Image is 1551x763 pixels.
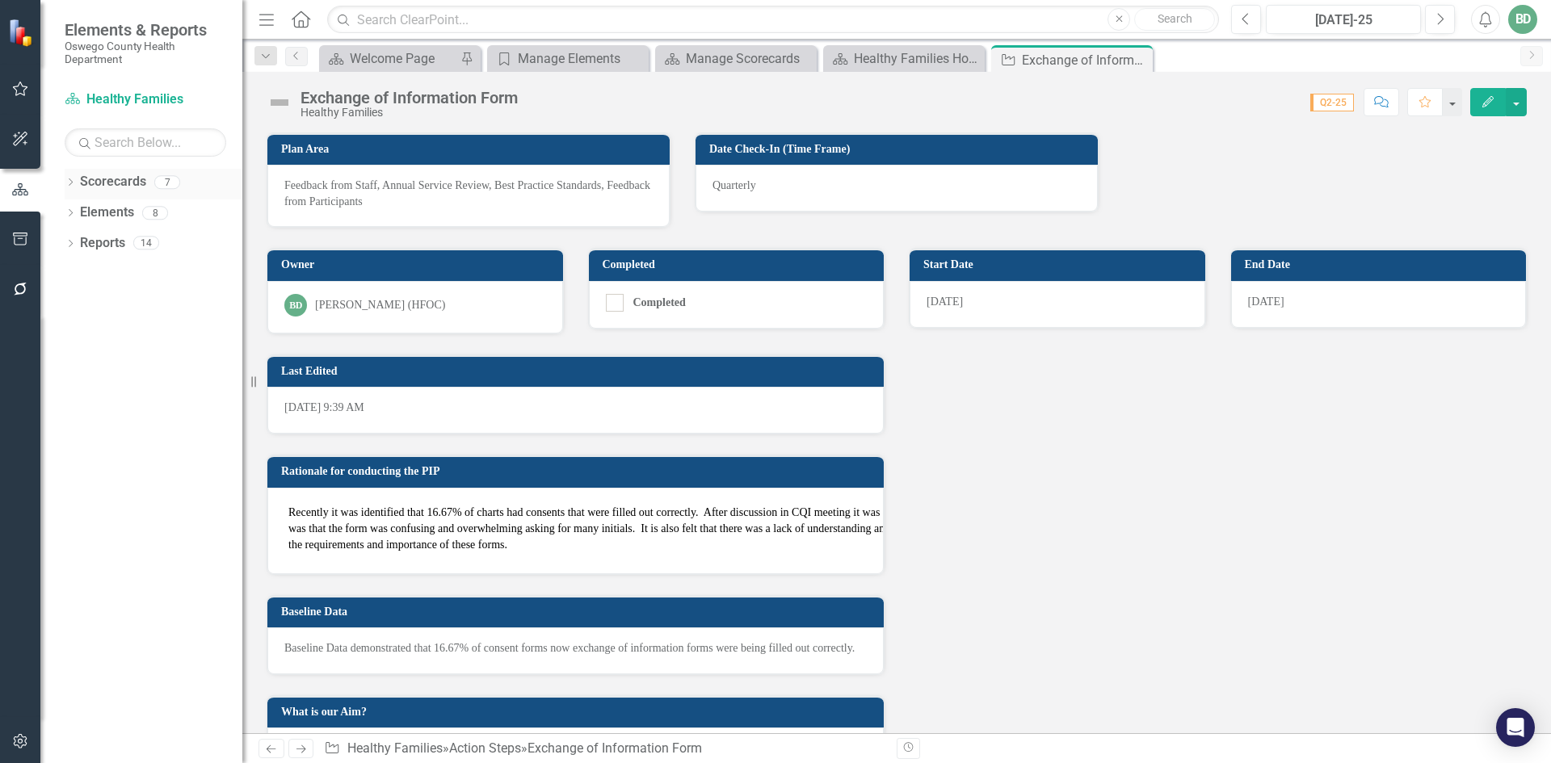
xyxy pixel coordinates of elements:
input: Search ClearPoint... [327,6,1219,34]
a: Manage Scorecards [659,48,813,69]
div: Exchange of Information Form [528,740,702,756]
div: [PERSON_NAME] (HFOC) [315,297,445,313]
span: [DATE] [927,296,963,308]
input: Search Below... [65,128,226,157]
img: Not Defined [267,90,292,115]
div: 7 [154,175,180,189]
h3: Start Date [923,258,1197,270]
h3: Completed [603,258,876,270]
button: BD [1508,5,1537,34]
div: Exchange of Information Form [301,89,518,107]
span: Search [1158,12,1192,25]
h3: What is our Aim? [281,706,876,718]
h3: End Date [1245,258,1519,270]
div: Manage Scorecards [686,48,813,69]
span: Elements & Reports [65,20,226,40]
div: [DATE]-25 [1271,10,1415,30]
a: Healthy Families Home Page [827,48,981,69]
div: Exchange of Information Form [1022,50,1149,70]
h3: Rationale for conducting the PIP [281,465,876,477]
a: Elements [80,203,134,222]
div: 8 [142,206,168,220]
div: [DATE] 9:39 AM [267,387,884,434]
a: Manage Elements [491,48,645,69]
span: [DATE] [1248,296,1284,308]
div: Healthy Families [301,107,518,119]
p: Recently it was identified that 16.67% of charts had consents that were filled out correctly. Aft... [288,505,985,553]
small: Oswego County Health Department [65,40,226,66]
a: Action Steps [449,740,521,756]
span: Q2-25 [1310,94,1354,111]
a: Scorecards [80,173,146,191]
div: Welcome Page [350,48,456,69]
p: Quarterly [712,178,1081,194]
div: Manage Elements [518,48,645,69]
p: Baseline Data demonstrated that 16.67% of consent forms now exchange of information forms were be... [284,640,867,656]
a: Reports [80,234,125,253]
a: Welcome Page [323,48,456,69]
a: Healthy Families [65,90,226,109]
h3: Baseline Data [281,606,876,618]
h3: Plan Area [281,143,662,155]
h3: Last Edited [281,365,876,377]
a: Healthy Families [347,740,443,756]
h3: Date Check-In (Time Frame) [709,143,1090,155]
div: » » [324,740,885,758]
p: Feedback from Staff, Annual Service Review, Best Practice Standards, Feedback from Participants [284,178,653,210]
button: Search [1134,8,1215,31]
div: BD [284,294,307,317]
div: Healthy Families Home Page [854,48,981,69]
h3: Owner [281,258,555,270]
img: ClearPoint Strategy [8,18,36,46]
div: 14 [133,237,159,250]
div: Open Intercom Messenger [1496,708,1535,747]
button: [DATE]-25 [1266,5,1421,34]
